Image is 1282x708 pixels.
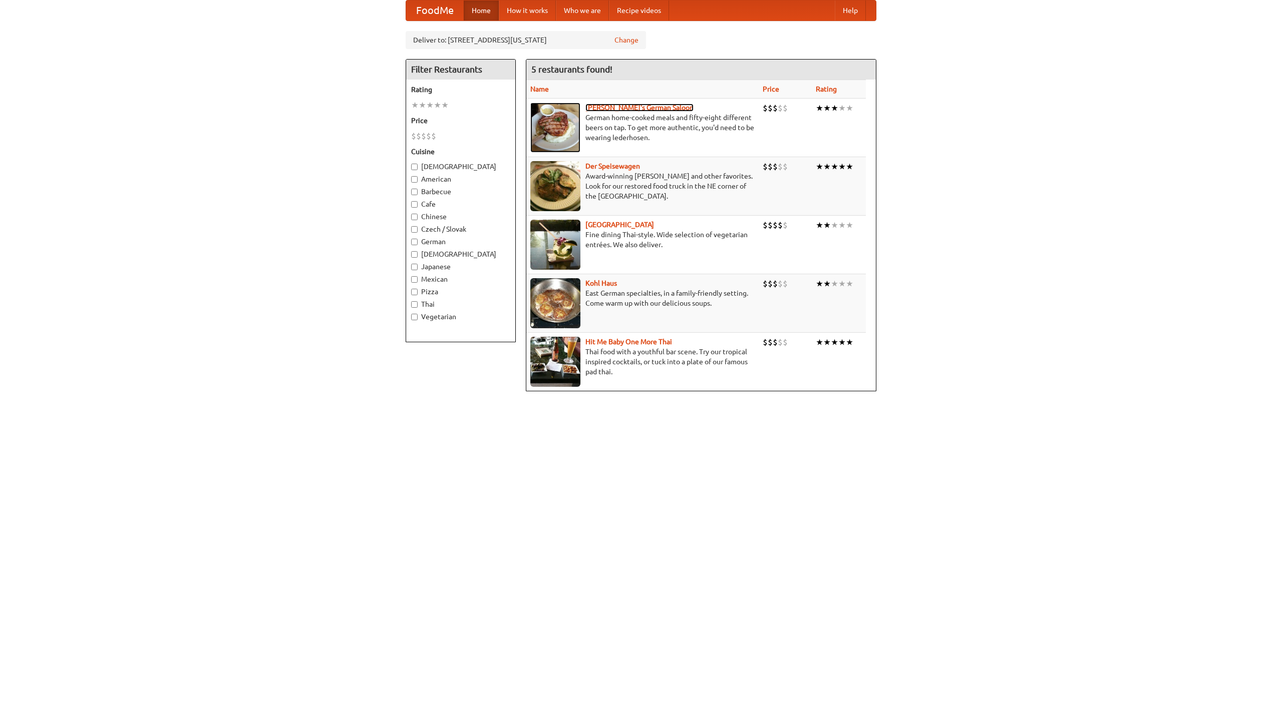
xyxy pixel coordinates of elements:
label: Japanese [411,262,510,272]
li: $ [778,278,783,289]
input: Japanese [411,264,418,270]
label: [DEMOGRAPHIC_DATA] [411,249,510,259]
input: German [411,239,418,245]
li: ★ [831,337,838,348]
b: Hit Me Baby One More Thai [585,338,672,346]
a: Price [763,85,779,93]
li: $ [778,103,783,114]
a: [PERSON_NAME]'s German Saloon [585,104,694,112]
li: ★ [434,100,441,111]
a: Name [530,85,549,93]
li: ★ [419,100,426,111]
li: $ [783,278,788,289]
li: ★ [441,100,449,111]
a: Rating [816,85,837,93]
input: Mexican [411,276,418,283]
li: $ [768,278,773,289]
li: ★ [823,161,831,172]
label: Cafe [411,199,510,209]
li: $ [773,161,778,172]
a: [GEOGRAPHIC_DATA] [585,221,654,229]
li: ★ [831,161,838,172]
li: ★ [816,220,823,231]
input: American [411,176,418,183]
li: ★ [831,103,838,114]
li: ★ [846,337,853,348]
p: German home-cooked meals and fifty-eight different beers on tap. To get more authentic, you'd nee... [530,113,755,143]
li: $ [416,131,421,142]
li: $ [763,220,768,231]
li: $ [773,337,778,348]
a: Kohl Haus [585,279,617,287]
li: $ [778,161,783,172]
a: Recipe videos [609,1,669,21]
li: $ [783,220,788,231]
label: Chinese [411,212,510,222]
li: $ [768,337,773,348]
ng-pluralize: 5 restaurants found! [531,65,612,74]
input: [DEMOGRAPHIC_DATA] [411,251,418,258]
li: ★ [816,103,823,114]
label: Czech / Slovak [411,224,510,234]
li: ★ [846,161,853,172]
li: $ [773,220,778,231]
p: East German specialties, in a family-friendly setting. Come warm up with our delicious soups. [530,288,755,308]
img: satay.jpg [530,220,580,270]
label: German [411,237,510,247]
a: Help [835,1,866,21]
p: Award-winning [PERSON_NAME] and other favorites. Look for our restored food truck in the NE corne... [530,171,755,201]
li: $ [778,220,783,231]
li: $ [773,278,778,289]
li: ★ [816,278,823,289]
label: Pizza [411,287,510,297]
input: Pizza [411,289,418,295]
p: Fine dining Thai-style. Wide selection of vegetarian entrées. We also deliver. [530,230,755,250]
li: $ [778,337,783,348]
li: $ [763,337,768,348]
li: ★ [823,278,831,289]
p: Thai food with a youthful bar scene. Try our tropical inspired cocktails, or tuck into a plate of... [530,347,755,377]
li: ★ [831,220,838,231]
li: $ [768,103,773,114]
li: ★ [838,161,846,172]
label: Thai [411,299,510,309]
img: speisewagen.jpg [530,161,580,211]
li: ★ [846,278,853,289]
li: ★ [838,103,846,114]
li: ★ [846,220,853,231]
h5: Cuisine [411,147,510,157]
input: Czech / Slovak [411,226,418,233]
label: Barbecue [411,187,510,197]
input: Vegetarian [411,314,418,320]
li: ★ [838,220,846,231]
li: $ [411,131,416,142]
li: ★ [426,100,434,111]
h5: Price [411,116,510,126]
li: $ [768,161,773,172]
a: Der Speisewagen [585,162,640,170]
li: $ [431,131,436,142]
li: ★ [823,103,831,114]
a: Home [464,1,499,21]
li: $ [763,278,768,289]
li: ★ [816,161,823,172]
img: esthers.jpg [530,103,580,153]
li: $ [773,103,778,114]
label: Vegetarian [411,312,510,322]
a: Who we are [556,1,609,21]
li: ★ [838,337,846,348]
h5: Rating [411,85,510,95]
input: [DEMOGRAPHIC_DATA] [411,164,418,170]
a: How it works [499,1,556,21]
li: $ [783,337,788,348]
li: $ [783,103,788,114]
input: Thai [411,301,418,308]
input: Chinese [411,214,418,220]
img: kohlhaus.jpg [530,278,580,328]
li: $ [768,220,773,231]
li: $ [426,131,431,142]
li: $ [783,161,788,172]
